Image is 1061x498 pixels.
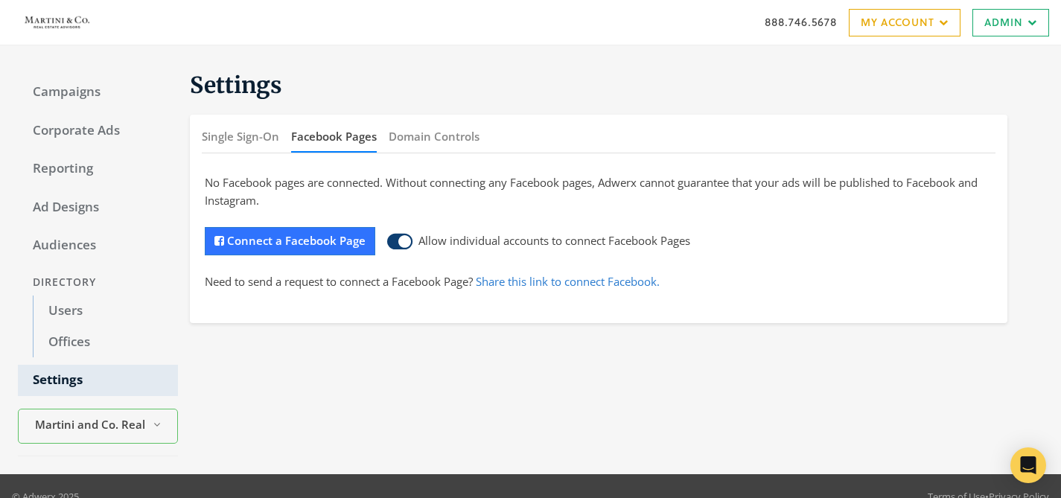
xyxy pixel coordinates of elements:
img: Adwerx [12,4,102,41]
button: Facebook Pages [291,121,377,153]
a: Campaigns [18,77,178,108]
button: Martini and Co. Real Estate Advisors [18,409,178,444]
span: Martini and Co. Real Estate Advisors [35,416,147,433]
p: No Facebook pages are connected. Without connecting any Facebook pages, Adwerx cannot guarantee t... [205,174,993,209]
button: Domain Controls [389,121,479,153]
a: Admin [972,9,1049,36]
span: Allow individual accounts to connect Facebook Pages [412,230,690,252]
a: Audiences [18,230,178,261]
a: Reporting [18,153,178,185]
a: Users [33,296,178,327]
div: Directory [18,269,178,296]
button: Single Sign-On [202,121,279,153]
button: Connect a Facebook Page [205,227,375,255]
a: Share this link to connect Facebook. [476,274,660,289]
i: Enabled [387,230,412,252]
a: Ad Designs [18,192,178,223]
span: Settings [190,71,282,99]
a: Settings [18,365,178,396]
a: Offices [33,327,178,358]
div: Need to send a request to connect a Facebook Page? [205,255,993,308]
a: 888.746.5678 [765,14,837,30]
a: My Account [849,9,960,36]
a: Corporate Ads [18,115,178,147]
div: Open Intercom Messenger [1010,447,1046,483]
